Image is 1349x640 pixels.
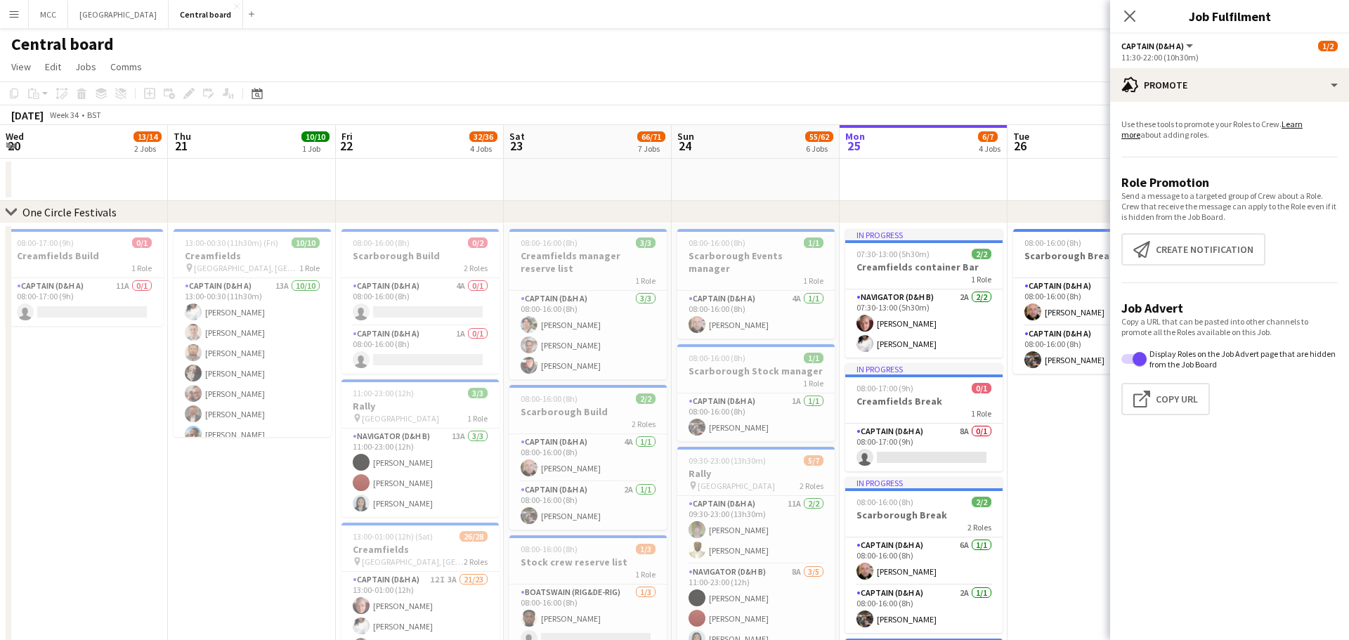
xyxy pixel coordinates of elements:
p: Copy a URL that can be pasted into other channels to promote all the Roles available on this Job. [1121,316,1338,337]
span: 13/14 [133,131,162,142]
a: Jobs [70,58,102,76]
app-card-role: Captain (D&H A)2A1/108:00-16:00 (8h)[PERSON_NAME] [845,585,1003,633]
span: 08:00-17:00 (9h) [856,383,913,393]
span: 08:00-16:00 (8h) [353,237,410,248]
span: 2 Roles [632,419,656,429]
h3: Rally [341,400,499,412]
h3: Scarborough Build [341,249,499,262]
span: 0/2 [468,237,488,248]
span: [GEOGRAPHIC_DATA], [GEOGRAPHIC_DATA] [362,556,464,567]
app-job-card: In progress07:30-13:00 (5h30m)2/2Creamfields container Bar1 RoleNavigator (D&H B)2A2/207:30-13:00... [845,229,1003,358]
span: 1 Role [803,378,823,388]
h3: Scarborough Stock manager [677,365,835,377]
app-job-card: 11:00-23:00 (12h)3/3Rally [GEOGRAPHIC_DATA]1 RoleNavigator (D&H B)13A3/311:00-23:00 (12h)[PERSON_... [341,379,499,517]
span: 1 Role [635,569,656,580]
span: 13:00-01:00 (12h) (Sat) [353,531,433,542]
app-job-card: 08:00-17:00 (9h)0/1Creamfields Build1 RoleCaptain (D&H A)11A0/108:00-17:00 (9h) [6,229,163,326]
h3: Scarborough Build [509,405,667,418]
span: 55/62 [805,131,833,142]
span: 08:00-16:00 (8h) [521,544,578,554]
span: 22 [339,138,353,154]
app-card-role: Captain (D&H A)1A0/108:00-16:00 (8h) [341,326,499,374]
h3: Creamfields manager reserve list [509,249,667,275]
button: Captain (D&H A) [1121,41,1195,51]
app-job-card: 08:00-16:00 (8h)0/2Scarborough Build2 RolesCaptain (D&H A)4A0/108:00-16:00 (8h) Captain (D&H A)1A... [341,229,499,374]
app-card-role: Captain (D&H A)4A1/108:00-16:00 (8h)[PERSON_NAME] [509,434,667,482]
span: 07:30-13:00 (5h30m) [856,249,930,259]
div: In progress [845,229,1003,240]
span: 20 [4,138,24,154]
app-card-role: Navigator (D&H B)2A2/207:30-13:00 (5h30m)[PERSON_NAME][PERSON_NAME] [845,289,1003,358]
a: Learn more [1121,119,1303,140]
app-job-card: 08:00-16:00 (8h)3/3Creamfields manager reserve list1 RoleCaptain (D&H A)3/308:00-16:00 (8h)[PERSO... [509,229,667,379]
button: Create notification [1121,233,1265,266]
div: 08:00-16:00 (8h)1/1Scarborough Stock manager1 RoleCaptain (D&H A)1A1/108:00-16:00 (8h)[PERSON_NAME] [677,344,835,441]
span: [GEOGRAPHIC_DATA] [698,481,775,491]
span: 10/10 [301,131,330,142]
span: Wed [6,130,24,143]
span: 3/3 [636,237,656,248]
span: 2 Roles [464,556,488,567]
h3: Creamfields [341,543,499,556]
span: 1 Role [131,263,152,273]
app-card-role: Captain (D&H A)1A1/108:00-16:00 (8h)[PERSON_NAME] [677,393,835,441]
span: Fri [341,130,353,143]
div: [DATE] [11,108,44,122]
h3: Scarborough Break [1013,249,1171,262]
span: 23 [507,138,525,154]
app-job-card: 08:00-16:00 (8h)1/1Scarborough Events manager1 RoleCaptain (D&H A)4A1/108:00-16:00 (8h)[PERSON_NAME] [677,229,835,339]
div: 13:00-00:30 (11h30m) (Fri)10/10Creamfields [GEOGRAPHIC_DATA], [GEOGRAPHIC_DATA]1 RoleCaptain (D&H... [174,229,331,437]
span: Sat [509,130,525,143]
span: [GEOGRAPHIC_DATA], [GEOGRAPHIC_DATA] [194,263,299,273]
app-card-role: Captain (D&H A)13A10/1013:00-00:30 (11h30m)[PERSON_NAME][PERSON_NAME][PERSON_NAME][PERSON_NAME][P... [174,278,331,509]
span: 1/1 [804,353,823,363]
span: [GEOGRAPHIC_DATA] [362,413,439,424]
span: View [11,60,31,73]
app-card-role: Captain (D&H A)8A0/108:00-17:00 (9h) [845,424,1003,471]
app-card-role: Captain (D&H A)11A0/108:00-17:00 (9h) [6,278,163,326]
app-card-role: Captain (D&H A)11A2/209:30-23:00 (13h30m)[PERSON_NAME][PERSON_NAME] [677,496,835,564]
app-card-role: Captain (D&H A)4A1/108:00-16:00 (8h)[PERSON_NAME] [677,291,835,339]
span: 2/2 [636,393,656,404]
span: 0/1 [132,237,152,248]
app-card-role: Captain (D&H A)3/308:00-16:00 (8h)[PERSON_NAME][PERSON_NAME][PERSON_NAME] [509,291,667,379]
span: 08:00-17:00 (9h) [17,237,74,248]
app-card-role: Captain (D&H A)4A0/108:00-16:00 (8h) [341,278,499,326]
h1: Central board [11,34,114,55]
span: Jobs [75,60,96,73]
button: MCC [29,1,68,28]
span: 1/2 [1318,41,1338,51]
span: 08:00-16:00 (8h) [521,237,578,248]
span: 1/1 [804,237,823,248]
span: Edit [45,60,61,73]
a: Edit [39,58,67,76]
span: 1 Role [971,408,991,419]
span: 10/10 [292,237,320,248]
span: 1 Role [971,274,991,285]
span: Mon [845,130,865,143]
h3: Job Advert [1121,300,1338,316]
span: 0/1 [972,383,991,393]
app-card-role: Captain (D&H A)2A1/108:00-16:00 (8h)[PERSON_NAME] [509,482,667,530]
span: Captain (D&H A) [1121,41,1184,51]
div: 11:30-22:00 (10h30m) [1121,52,1338,63]
span: Sun [677,130,694,143]
span: Tue [1013,130,1029,143]
span: 11:00-23:00 (12h) [353,388,414,398]
span: 1 Role [467,413,488,424]
h3: Scarborough Break [845,509,1003,521]
a: Comms [105,58,148,76]
div: 4 Jobs [470,143,497,154]
h3: Scarborough Events manager [677,249,835,275]
div: 08:00-16:00 (8h)2/2Scarborough Build2 RolesCaptain (D&H A)4A1/108:00-16:00 (8h)[PERSON_NAME]Capta... [509,385,667,530]
h3: Stock crew reserve list [509,556,667,568]
div: Promote [1110,68,1349,102]
span: 32/36 [469,131,497,142]
a: View [6,58,37,76]
div: BST [87,110,101,120]
button: [GEOGRAPHIC_DATA] [68,1,169,28]
app-job-card: 08:00-16:00 (8h)2/2Scarborough Break2 RolesCaptain (D&H A)8A1/108:00-16:00 (8h)[PERSON_NAME]Capta... [1013,229,1171,374]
